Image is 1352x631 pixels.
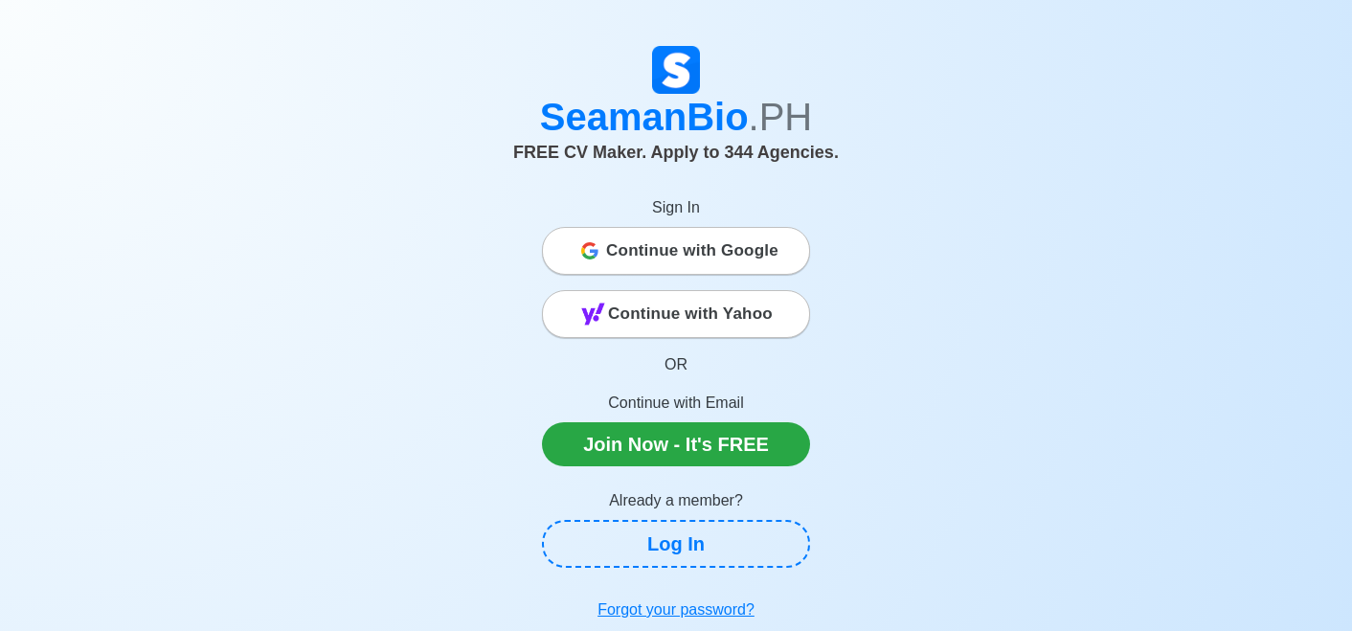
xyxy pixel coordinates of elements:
[542,290,810,338] button: Continue with Yahoo
[749,96,813,138] span: .PH
[652,46,700,94] img: Logo
[606,232,778,270] span: Continue with Google
[608,295,773,333] span: Continue with Yahoo
[542,196,810,219] p: Sign In
[542,489,810,512] p: Already a member?
[542,392,810,415] p: Continue with Email
[542,353,810,376] p: OR
[542,591,810,629] a: Forgot your password?
[542,227,810,275] button: Continue with Google
[513,143,839,162] span: FREE CV Maker. Apply to 344 Agencies.
[145,94,1207,140] h1: SeamanBio
[542,520,810,568] a: Log In
[597,601,755,618] u: Forgot your password?
[542,422,810,466] a: Join Now - It's FREE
